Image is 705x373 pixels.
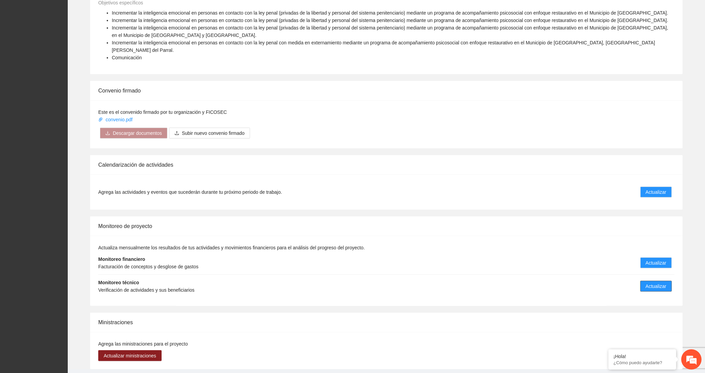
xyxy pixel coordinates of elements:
span: Actualizar [646,283,666,290]
div: Chatee con nosotros ahora [35,35,114,43]
button: Actualizar [640,187,672,198]
div: Monitoreo de proyecto [98,216,675,236]
div: Calendarización de actividades [98,155,675,174]
span: Descargar documentos [113,129,162,137]
p: ¿Cómo puedo ayudarte? [614,360,671,365]
span: paper-clip [98,117,103,122]
a: Actualizar ministraciones [98,353,162,358]
button: Actualizar [640,281,672,292]
div: Minimizar ventana de chat en vivo [111,3,127,20]
span: uploadSubir nuevo convenio firmado [169,130,250,136]
button: Actualizar [640,257,672,268]
button: downloadDescargar documentos [100,128,167,139]
span: Actualiza mensualmente los resultados de tus actividades y movimientos financieros para el anális... [98,245,365,250]
a: convenio.pdf [98,117,134,122]
span: Incrementar la inteligencia emocional en personas en contacto con la ley penal con medida en exte... [112,40,655,53]
span: Actualizar [646,188,666,196]
span: upload [174,131,179,136]
span: Incrementar la inteligencia emocional en personas en contacto con la ley penal (privadas de la li... [112,18,668,23]
span: Incrementar la inteligencia emocional en personas en contacto con la ley penal (privadas de la li... [112,25,668,38]
span: Actualizar ministraciones [104,352,156,359]
button: uploadSubir nuevo convenio firmado [169,128,250,139]
span: Actualizar [646,259,666,267]
span: Este es el convenido firmado por tu organización y FICOSEC [98,109,227,115]
span: Comunicación [112,55,142,60]
span: Agrega las actividades y eventos que sucederán durante tu próximo periodo de trabajo. [98,188,282,196]
span: Incrementar la inteligencia emocional en personas en contacto con la ley penal (privadas de la li... [112,10,668,16]
button: Actualizar ministraciones [98,350,162,361]
span: Facturación de conceptos y desglose de gastos [98,264,199,269]
div: Ministraciones [98,313,675,332]
textarea: Escriba su mensaje y pulse “Intro” [3,185,129,209]
strong: Monitoreo técnico [98,280,139,285]
span: Estamos en línea. [39,90,94,159]
span: Agrega las ministraciones para el proyecto [98,341,188,347]
span: Subir nuevo convenio firmado [182,129,245,137]
span: download [105,131,110,136]
strong: Monitoreo financiero [98,256,145,262]
span: Verificación de actividades y sus beneficiarios [98,287,194,293]
div: Convenio firmado [98,81,675,100]
div: ¡Hola! [614,354,671,359]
